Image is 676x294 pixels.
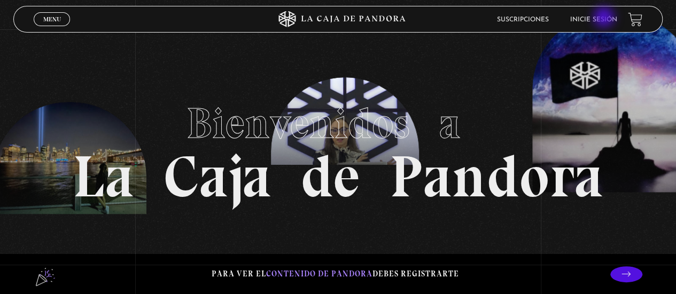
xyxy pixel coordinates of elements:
span: Cerrar [40,25,65,33]
a: Suscripciones [497,17,549,23]
span: Bienvenidos a [187,98,490,149]
a: View your shopping cart [628,12,642,27]
a: Inicie sesión [570,17,617,23]
h1: La Caja de Pandora [73,89,603,206]
span: contenido de Pandora [266,269,372,279]
p: Para ver el debes registrarte [212,267,459,281]
span: Menu [43,16,61,22]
